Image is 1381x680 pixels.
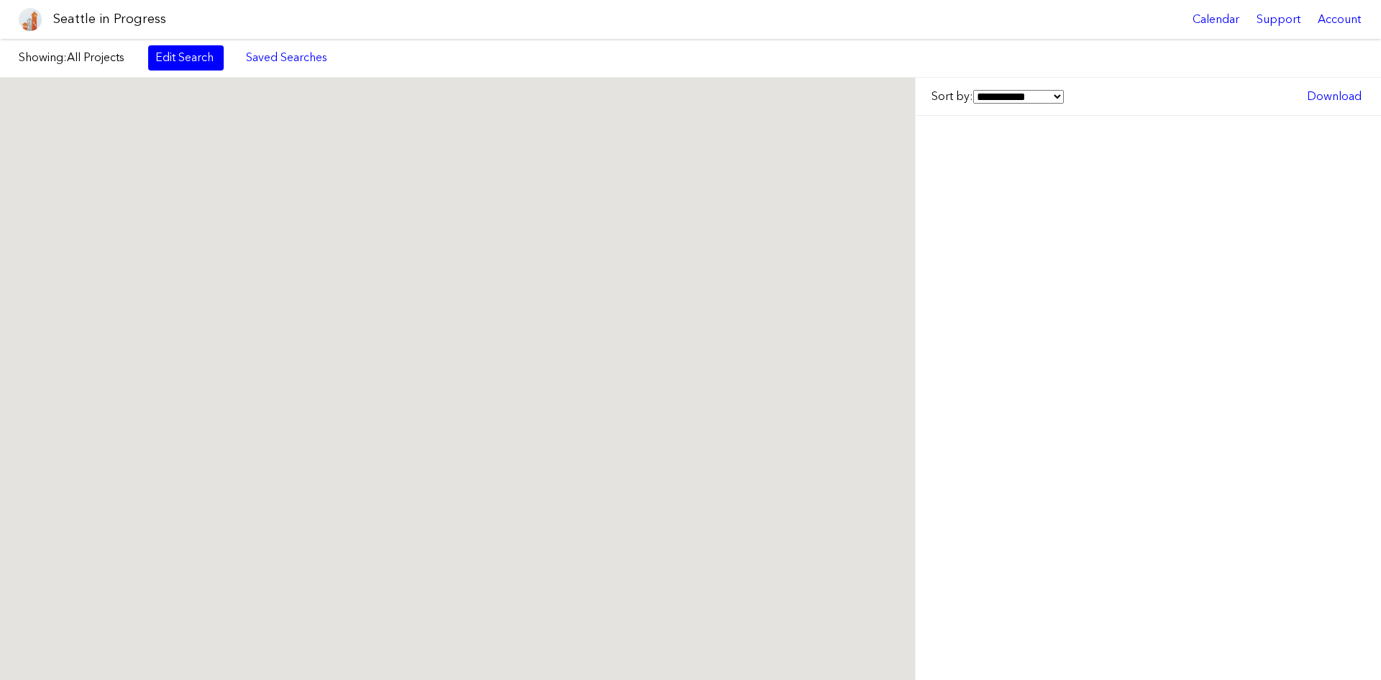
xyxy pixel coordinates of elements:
[238,45,335,70] a: Saved Searches
[1300,84,1369,109] a: Download
[67,50,124,64] span: All Projects
[148,45,224,70] a: Edit Search
[19,50,134,65] label: Showing:
[53,10,166,28] h1: Seattle in Progress
[931,89,1064,104] label: Sort by:
[973,90,1064,104] select: Sort by:
[19,8,42,31] img: favicon-96x96.png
